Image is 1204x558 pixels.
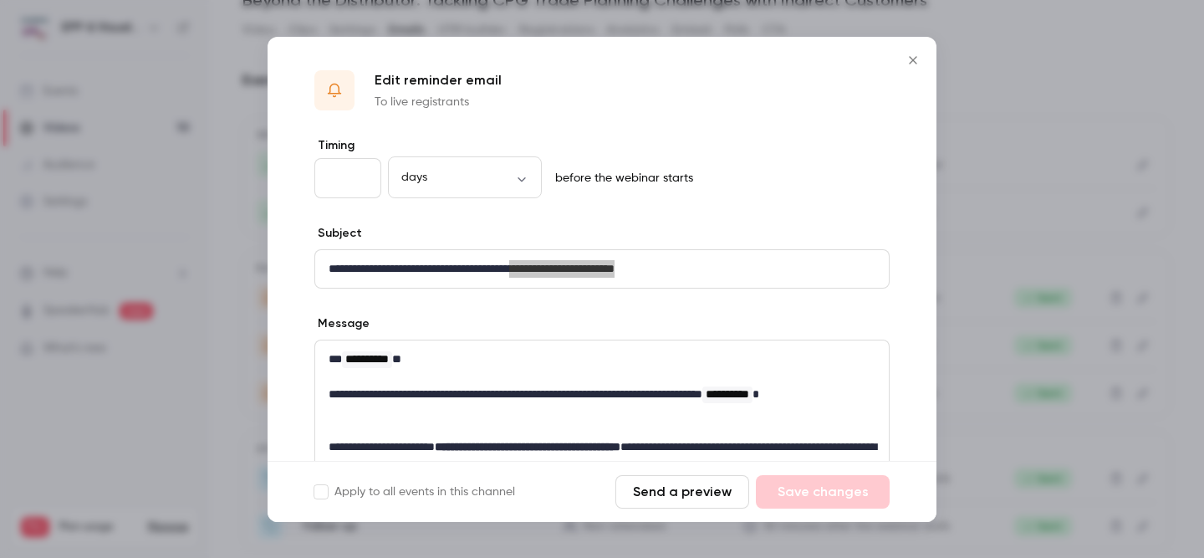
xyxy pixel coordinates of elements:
[615,475,749,509] button: Send a preview
[375,70,502,90] p: Edit reminder email
[314,484,515,500] label: Apply to all events in this channel
[388,169,542,186] div: days
[314,315,370,332] label: Message
[548,170,693,187] p: before the webinar starts
[314,137,890,154] label: Timing
[315,250,889,288] div: editor
[375,94,502,110] p: To live registrants
[896,44,930,77] button: Close
[314,225,362,242] label: Subject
